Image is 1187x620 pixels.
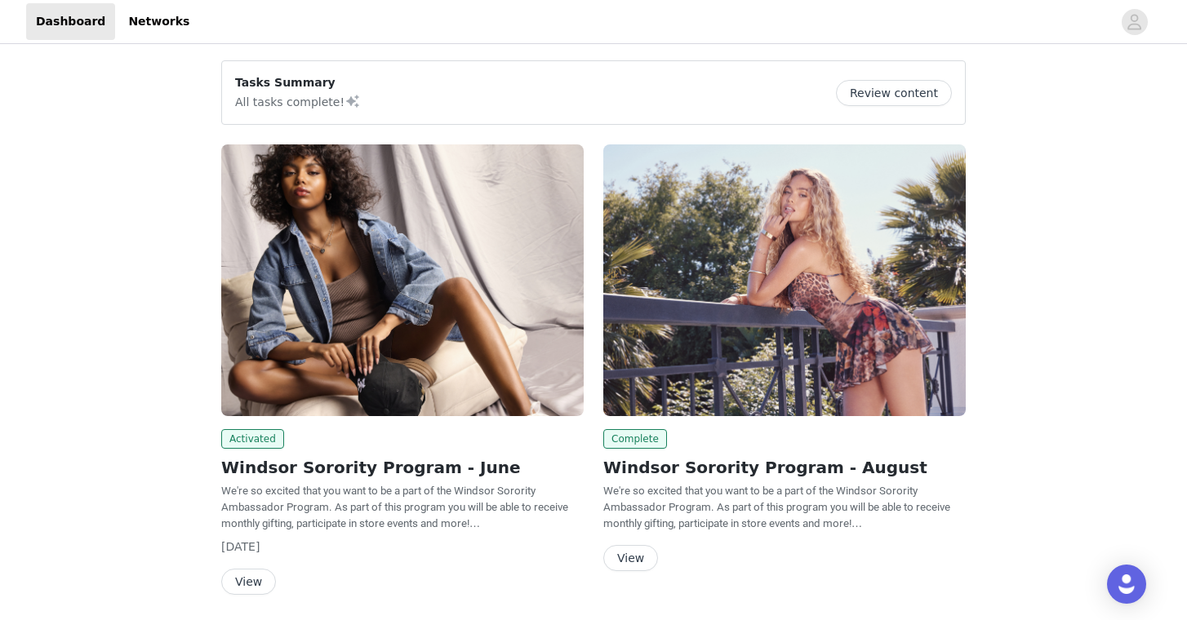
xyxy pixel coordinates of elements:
[603,455,966,480] h2: Windsor Sorority Program - August
[221,455,584,480] h2: Windsor Sorority Program - June
[1107,565,1146,604] div: Open Intercom Messenger
[836,80,952,106] button: Review content
[221,569,276,595] button: View
[221,485,568,529] span: We're so excited that you want to be a part of the Windsor Sorority Ambassador Program. As part o...
[221,576,276,588] a: View
[118,3,199,40] a: Networks
[603,552,658,565] a: View
[235,74,361,91] p: Tasks Summary
[221,429,284,449] span: Activated
[221,540,260,553] span: [DATE]
[221,144,584,416] img: Windsor
[603,429,667,449] span: Complete
[603,485,950,529] span: We're so excited that you want to be a part of the Windsor Sorority Ambassador Program. As part o...
[26,3,115,40] a: Dashboard
[603,545,658,571] button: View
[603,144,966,416] img: Windsor
[1127,9,1142,35] div: avatar
[235,91,361,111] p: All tasks complete!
